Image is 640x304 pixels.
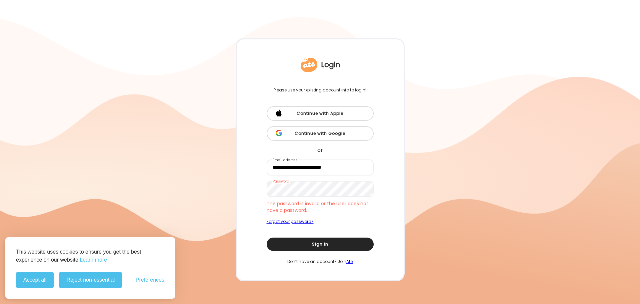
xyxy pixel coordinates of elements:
[267,238,374,251] div: Sign In
[321,60,340,70] h2: Login
[267,200,374,214] div: The password is invalid or the user does not have a password.
[272,158,298,163] label: Email address
[267,126,374,141] div: Continue with Google
[267,106,374,121] div: Continue with Apple
[80,256,107,264] a: Learn more
[346,259,353,264] a: Ate
[272,179,290,184] label: Password
[267,219,374,224] a: Forgot your password?
[267,259,374,264] div: Don’t have an account? Join
[136,277,164,283] button: Toggle preferences
[59,272,122,288] button: Reject non-essential
[16,272,54,288] button: Accept all cookies
[267,146,374,154] div: or
[267,87,374,93] div: Please use your existing account info to login!
[136,277,164,283] span: Preferences
[16,248,164,264] p: This website uses cookies to ensure you get the best experience on our website.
